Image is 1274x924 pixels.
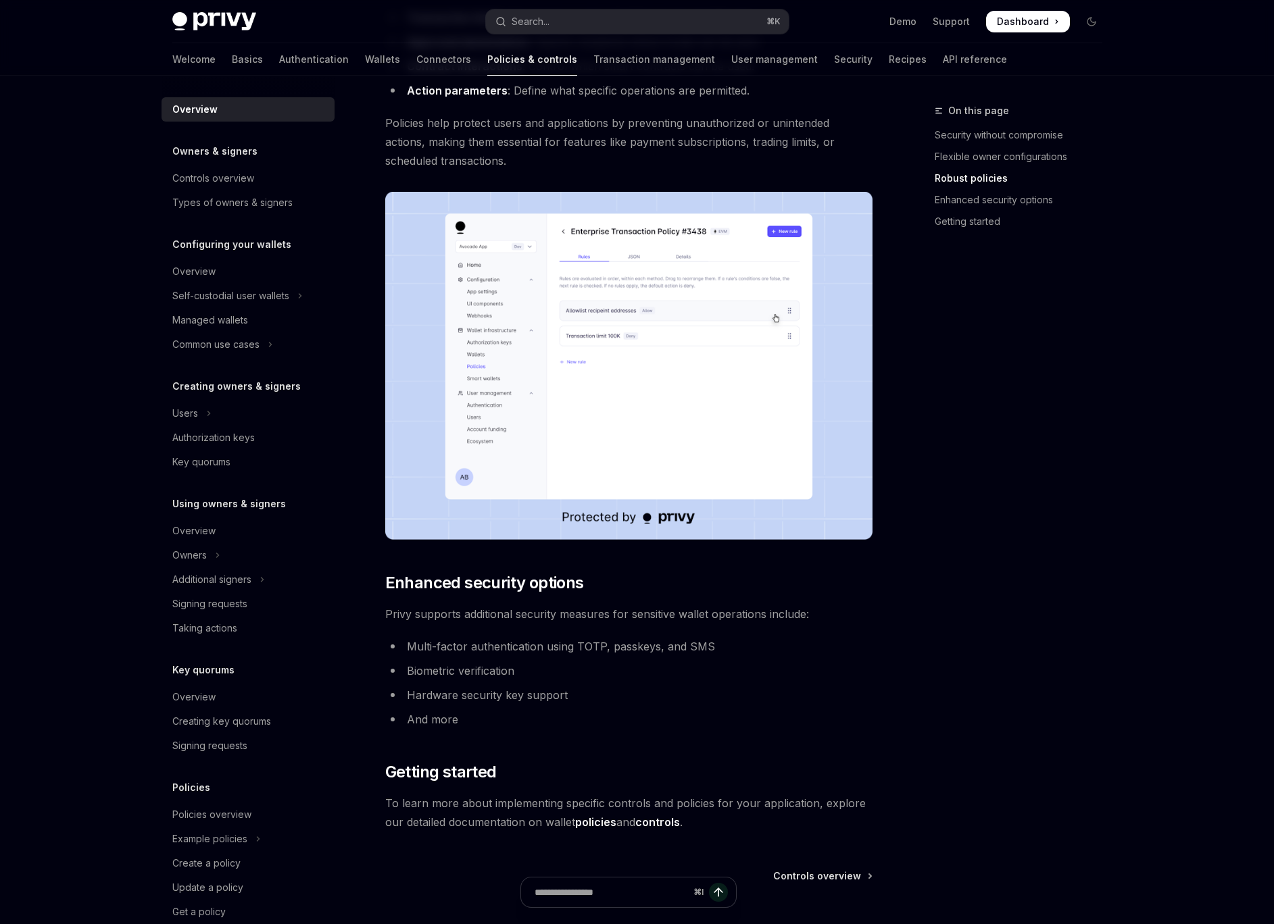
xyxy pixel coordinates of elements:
[997,15,1049,28] span: Dashboard
[162,97,335,122] a: Overview
[172,571,251,588] div: Additional signers
[172,689,216,705] div: Overview
[172,806,251,823] div: Policies overview
[385,81,873,100] li: : Define what specific operations are permitted.
[172,236,291,253] h5: Configuring your wallets
[365,43,400,76] a: Wallets
[935,168,1113,189] a: Robust policies
[172,430,255,446] div: Authorization keys
[773,869,861,883] span: Controls overview
[162,709,335,734] a: Creating key quorums
[943,43,1007,76] a: API reference
[162,426,335,450] a: Authorization keys
[162,851,335,875] a: Create a policy
[172,454,230,470] div: Key quorums
[172,496,286,512] h5: Using owners & signers
[162,616,335,640] a: Taking actions
[385,192,873,540] img: images/Policies.png
[172,405,198,421] div: Users
[162,875,335,900] a: Update a policy
[486,9,789,34] button: Open search
[162,332,335,357] button: Toggle Common use cases section
[172,879,243,896] div: Update a policy
[279,43,349,76] a: Authentication
[935,146,1113,168] a: Flexible owner configurations
[935,211,1113,232] a: Getting started
[172,101,218,118] div: Overview
[172,713,271,729] div: Creating key quorums
[172,170,254,186] div: Controls overview
[635,815,680,829] a: controls
[933,15,970,28] a: Support
[162,685,335,709] a: Overview
[172,831,247,847] div: Example policies
[593,43,715,76] a: Transaction management
[162,450,335,474] a: Key quorums
[172,904,226,920] div: Get a policy
[162,802,335,827] a: Policies overview
[889,15,916,28] a: Demo
[172,596,247,612] div: Signing requests
[385,761,497,783] span: Getting started
[1081,11,1102,32] button: Toggle dark mode
[709,883,728,902] button: Send message
[385,113,873,170] span: Policies help protect users and applications by preventing unauthorized or unintended actions, ma...
[385,572,584,594] span: Enhanced security options
[162,592,335,616] a: Signing requests
[731,43,818,76] a: User management
[172,195,293,211] div: Types of owners & signers
[232,43,263,76] a: Basics
[172,662,235,678] h5: Key quorums
[162,166,335,190] a: Controls overview
[162,900,335,924] a: Get a policy
[172,143,258,159] h5: Owners & signers
[162,519,335,543] a: Overview
[172,620,237,636] div: Taking actions
[416,43,471,76] a: Connectors
[172,779,210,796] h5: Policies
[385,686,873,704] li: Hardware security key support
[889,43,927,76] a: Recipes
[172,312,248,328] div: Managed wallets
[162,734,335,758] a: Signing requests
[172,738,247,754] div: Signing requests
[172,378,301,394] h5: Creating owners & signers
[172,855,241,871] div: Create a policy
[773,869,871,883] a: Controls overview
[172,43,216,76] a: Welcome
[172,12,256,31] img: dark logo
[172,547,207,563] div: Owners
[385,661,873,680] li: Biometric verification
[385,794,873,831] span: To learn more about implementing specific controls and policies for your application, explore our...
[162,259,335,284] a: Overview
[172,523,216,539] div: Overview
[162,567,335,592] button: Toggle Additional signers section
[162,190,335,215] a: Types of owners & signers
[162,284,335,308] button: Toggle Self-custodial user wallets section
[935,124,1113,146] a: Security without compromise
[172,336,260,353] div: Common use cases
[834,43,873,76] a: Security
[385,637,873,656] li: Multi-factor authentication using TOTP, passkeys, and SMS
[487,43,577,76] a: Policies & controls
[162,401,335,426] button: Toggle Users section
[385,710,873,729] li: And more
[172,288,289,304] div: Self-custodial user wallets
[162,827,335,851] button: Toggle Example policies section
[575,815,616,829] a: policies
[407,84,508,97] strong: Action parameters
[172,263,216,280] div: Overview
[948,103,1009,119] span: On this page
[766,16,781,27] span: ⌘ K
[512,14,549,30] div: Search...
[385,605,873,623] span: Privy supports additional security measures for sensitive wallet operations include:
[162,543,335,567] button: Toggle Owners section
[935,189,1113,211] a: Enhanced security options
[535,877,688,907] input: Ask a question...
[162,308,335,332] a: Managed wallets
[986,11,1070,32] a: Dashboard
